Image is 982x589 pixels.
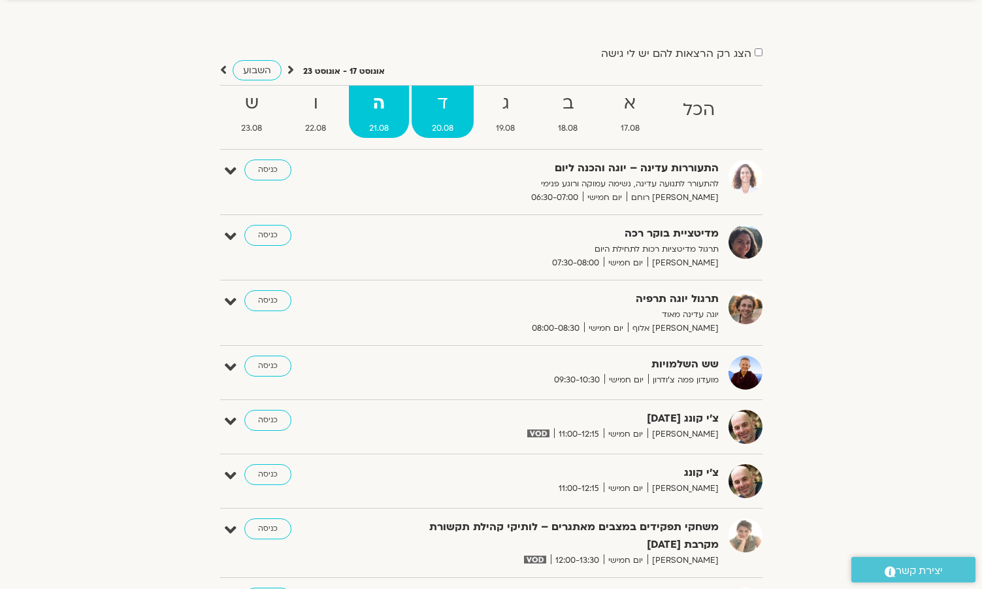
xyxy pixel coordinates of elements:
[538,89,598,118] strong: ב
[285,89,346,118] strong: ו
[244,225,291,246] a: כניסה
[896,562,943,580] span: יצירת קשר
[244,356,291,377] a: כניסה
[476,122,536,135] span: 19.08
[399,518,719,554] strong: משחקי תפקידים במצבים מאתגרים – לותיקי קהילת תקשורת מקרבת [DATE]
[851,557,975,582] a: יצירת קשר
[647,482,719,496] span: [PERSON_NAME]
[399,243,719,256] p: תרגול מדיטציות רכות לתחילת היום
[399,410,719,428] strong: צ’י קונג [DATE]
[538,86,598,138] a: ב18.08
[399,356,719,373] strong: שש השלמויות
[221,122,283,135] span: 23.08
[583,191,627,205] span: יום חמישי
[604,482,647,496] span: יום חמישי
[647,256,719,270] span: [PERSON_NAME]
[221,86,283,138] a: ש23.08
[647,554,719,567] span: [PERSON_NAME]
[349,86,409,138] a: ה21.08
[476,89,536,118] strong: ג
[584,322,628,335] span: יום חמישי
[554,482,604,496] span: 11:00-12:15
[551,554,604,567] span: 12:00-13:30
[648,373,719,387] span: מועדון פמה צ'ודרון
[285,122,346,135] span: 22.08
[663,95,735,125] strong: הכל
[600,86,660,138] a: א17.08
[349,122,409,135] span: 21.08
[538,122,598,135] span: 18.08
[412,89,474,118] strong: ד
[604,428,647,441] span: יום חמישי
[244,410,291,431] a: כניסה
[627,191,719,205] span: [PERSON_NAME] רוחם
[527,191,583,205] span: 06:30-07:00
[647,428,719,441] span: [PERSON_NAME]
[549,373,604,387] span: 09:30-10:30
[221,89,283,118] strong: ש
[628,322,719,335] span: [PERSON_NAME] אלוף
[399,225,719,243] strong: מדיטציית בוקר רכה
[399,464,719,482] strong: צ'י קונג
[554,428,604,441] span: 11:00-12:15
[244,290,291,311] a: כניסה
[600,122,660,135] span: 17.08
[399,160,719,177] strong: התעוררות עדינה – יוגה והכנה ליום
[527,429,549,437] img: vodicon
[399,177,719,191] p: להתעורר לתנועה עדינה, נשימה עמוקה ורוגע פנימי
[412,86,474,138] a: ד20.08
[412,122,474,135] span: 20.08
[244,518,291,539] a: כניסה
[600,89,660,118] strong: א
[604,554,647,567] span: יום חמישי
[244,160,291,180] a: כניסה
[243,64,271,76] span: השבוע
[476,86,536,138] a: ג19.08
[604,256,647,270] span: יום חמישי
[601,48,751,59] label: הצג רק הרצאות להם יש לי גישה
[399,290,719,308] strong: תרגול יוגה תרפיה
[548,256,604,270] span: 07:30-08:00
[349,89,409,118] strong: ה
[604,373,648,387] span: יום חמישי
[233,60,282,80] a: השבוע
[303,65,385,78] p: אוגוסט 17 - אוגוסט 23
[524,556,546,564] img: vodicon
[244,464,291,485] a: כניסה
[285,86,346,138] a: ו22.08
[399,308,719,322] p: יוגה עדינה מאוד
[663,86,735,138] a: הכל
[527,322,584,335] span: 08:00-08:30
